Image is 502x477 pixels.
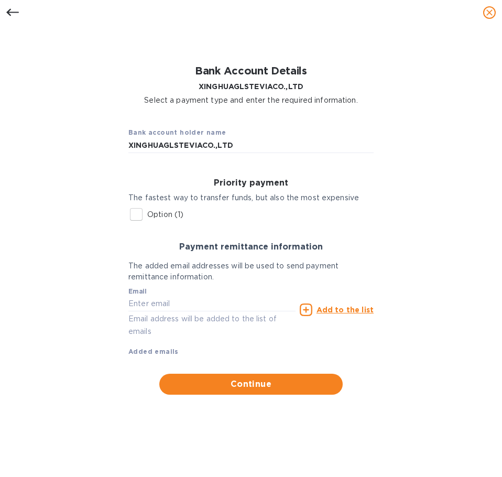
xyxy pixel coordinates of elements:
[144,65,358,77] h1: Bank Account Details
[199,82,303,91] b: XINGHUAGLSTEVIACO.,LTD
[128,192,374,203] p: The fastest way to transfer funds, but also the most expensive
[128,242,374,252] h3: Payment remittance information
[128,261,374,283] p: The added email addresses will be used to send payment remittance information.
[128,296,296,312] input: Enter email
[128,348,179,355] b: Added emails
[128,178,374,188] h3: Priority payment
[144,95,358,106] p: Select a payment type and enter the required information.
[128,128,226,136] b: Bank account holder name
[128,288,147,295] label: Email
[317,306,374,314] u: Add to the list
[168,378,334,391] span: Continue
[128,313,296,337] p: Email address will be added to the list of emails
[159,374,343,395] button: Continue
[147,209,183,220] p: Option (1)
